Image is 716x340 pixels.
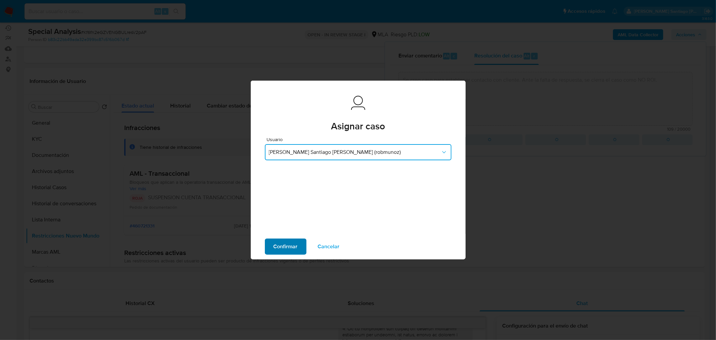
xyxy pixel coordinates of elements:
span: Confirmar [274,239,298,254]
button: [PERSON_NAME] Santiago [PERSON_NAME] (robmunoz) [265,144,451,160]
span: Asignar caso [331,122,385,131]
span: Cancelar [318,239,340,254]
span: [PERSON_NAME] Santiago [PERSON_NAME] (robmunoz) [269,149,441,156]
span: Usuario [267,137,453,142]
button: Confirmar [265,239,306,255]
button: Cancelar [309,239,348,255]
